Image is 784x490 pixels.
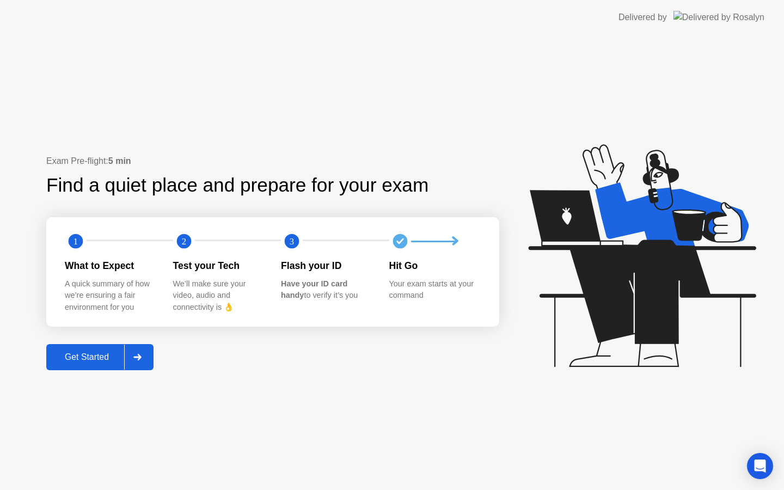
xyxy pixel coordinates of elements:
[618,11,667,24] div: Delivered by
[673,11,764,23] img: Delivered by Rosalyn
[181,236,186,247] text: 2
[389,278,480,302] div: Your exam starts at your command
[73,236,78,247] text: 1
[46,344,154,370] button: Get Started
[290,236,294,247] text: 3
[65,278,156,314] div: A quick summary of how we’re ensuring a fair environment for you
[747,453,773,479] div: Open Intercom Messenger
[46,155,499,168] div: Exam Pre-flight:
[65,259,156,273] div: What to Expect
[281,259,372,273] div: Flash your ID
[46,171,430,200] div: Find a quiet place and prepare for your exam
[50,352,124,362] div: Get Started
[108,156,131,166] b: 5 min
[173,278,264,314] div: We’ll make sure your video, audio and connectivity is 👌
[281,278,372,302] div: to verify it’s you
[173,259,264,273] div: Test your Tech
[281,279,347,300] b: Have your ID card handy
[389,259,480,273] div: Hit Go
